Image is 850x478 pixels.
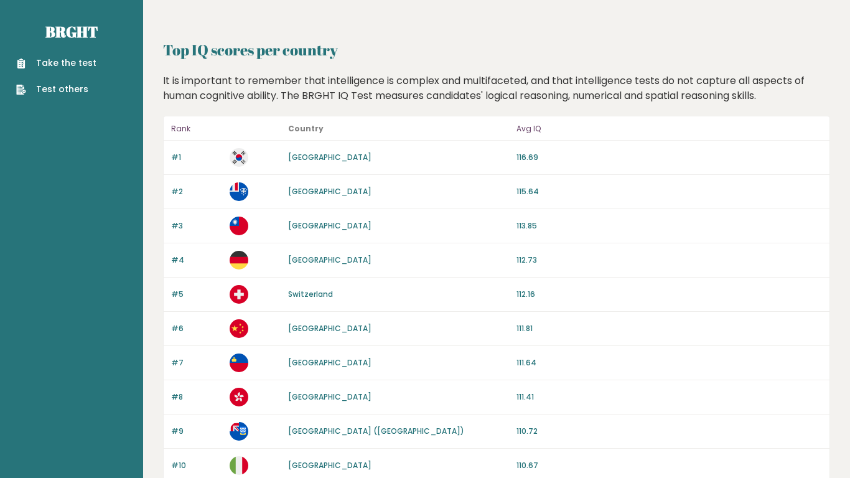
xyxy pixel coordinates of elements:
[45,22,98,42] a: Brght
[516,121,822,136] p: Avg IQ
[171,220,222,232] p: #3
[171,186,222,197] p: #2
[171,121,222,136] p: Rank
[230,182,248,201] img: tf.svg
[159,73,835,103] div: It is important to remember that intelligence is complex and multifaceted, and that intelligence ...
[516,186,822,197] p: 115.64
[230,354,248,372] img: li.svg
[230,217,248,235] img: tw.svg
[288,357,371,368] a: [GEOGRAPHIC_DATA]
[516,460,822,471] p: 110.67
[230,148,248,167] img: kr.svg
[171,460,222,471] p: #10
[163,39,830,61] h2: Top IQ scores per country
[288,123,324,134] b: Country
[171,391,222,403] p: #8
[171,357,222,368] p: #7
[16,83,96,96] a: Test others
[288,152,371,162] a: [GEOGRAPHIC_DATA]
[171,426,222,437] p: #9
[288,186,371,197] a: [GEOGRAPHIC_DATA]
[516,255,822,266] p: 112.73
[288,391,371,402] a: [GEOGRAPHIC_DATA]
[171,323,222,334] p: #6
[288,426,464,436] a: [GEOGRAPHIC_DATA] ([GEOGRAPHIC_DATA])
[288,289,333,299] a: Switzerland
[288,323,371,334] a: [GEOGRAPHIC_DATA]
[288,220,371,231] a: [GEOGRAPHIC_DATA]
[516,323,822,334] p: 111.81
[230,388,248,406] img: hk.svg
[288,460,371,471] a: [GEOGRAPHIC_DATA]
[230,285,248,304] img: ch.svg
[516,357,822,368] p: 111.64
[288,255,371,265] a: [GEOGRAPHIC_DATA]
[230,319,248,338] img: cn.svg
[516,426,822,437] p: 110.72
[230,251,248,269] img: de.svg
[516,289,822,300] p: 112.16
[230,456,248,475] img: it.svg
[230,422,248,441] img: fk.svg
[516,152,822,163] p: 116.69
[516,391,822,403] p: 111.41
[516,220,822,232] p: 113.85
[171,255,222,266] p: #4
[171,152,222,163] p: #1
[171,289,222,300] p: #5
[16,57,96,70] a: Take the test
